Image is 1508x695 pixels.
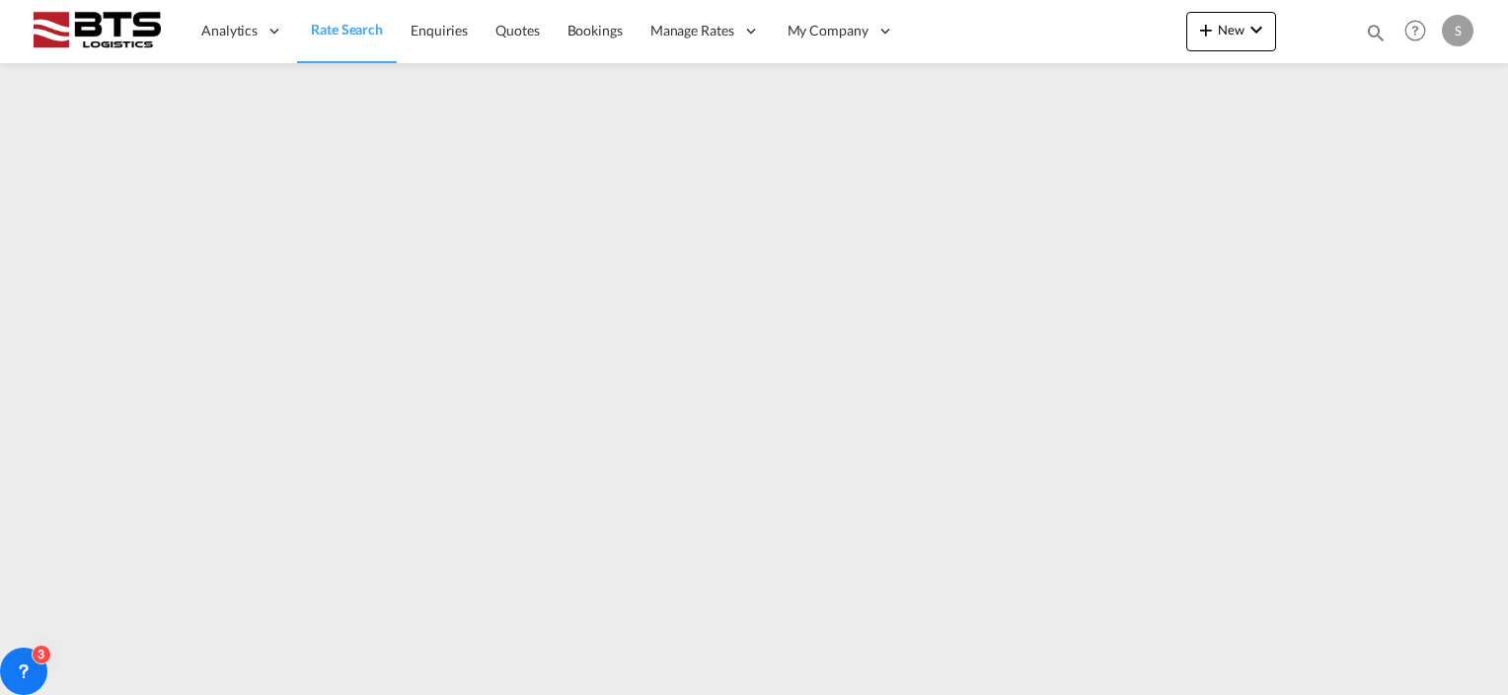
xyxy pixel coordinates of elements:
[30,9,163,53] img: cdcc71d0be7811ed9adfbf939d2aa0e8.png
[1194,18,1218,41] md-icon: icon-plus 400-fg
[411,22,468,39] span: Enquiries
[1365,22,1387,51] div: icon-magnify
[201,21,258,40] span: Analytics
[567,22,623,39] span: Bookings
[1244,18,1268,41] md-icon: icon-chevron-down
[1186,12,1276,51] button: icon-plus 400-fgNewicon-chevron-down
[1194,22,1268,38] span: New
[1398,14,1442,49] div: Help
[1398,14,1432,47] span: Help
[495,22,539,39] span: Quotes
[650,21,734,40] span: Manage Rates
[1442,15,1473,46] div: S
[788,21,868,40] span: My Company
[311,21,383,38] span: Rate Search
[1365,22,1387,43] md-icon: icon-magnify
